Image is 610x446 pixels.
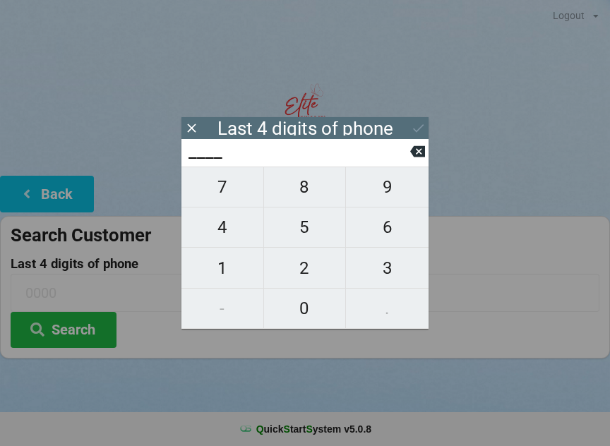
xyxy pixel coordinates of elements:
button: 9 [346,167,429,207]
div: Last 4 digits of phone [217,121,393,135]
button: 4 [181,207,264,248]
span: 4 [181,212,263,242]
span: 5 [264,212,346,242]
span: 6 [346,212,429,242]
button: 6 [346,207,429,248]
span: 7 [181,172,263,202]
span: 3 [346,253,429,283]
span: 9 [346,172,429,202]
button: 7 [181,167,264,207]
button: 5 [264,207,347,248]
button: 1 [181,248,264,288]
button: 0 [264,289,347,329]
span: 2 [264,253,346,283]
button: 3 [346,248,429,288]
span: 8 [264,172,346,202]
button: 2 [264,248,347,288]
span: 1 [181,253,263,283]
button: 8 [264,167,347,207]
span: 0 [264,294,346,323]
